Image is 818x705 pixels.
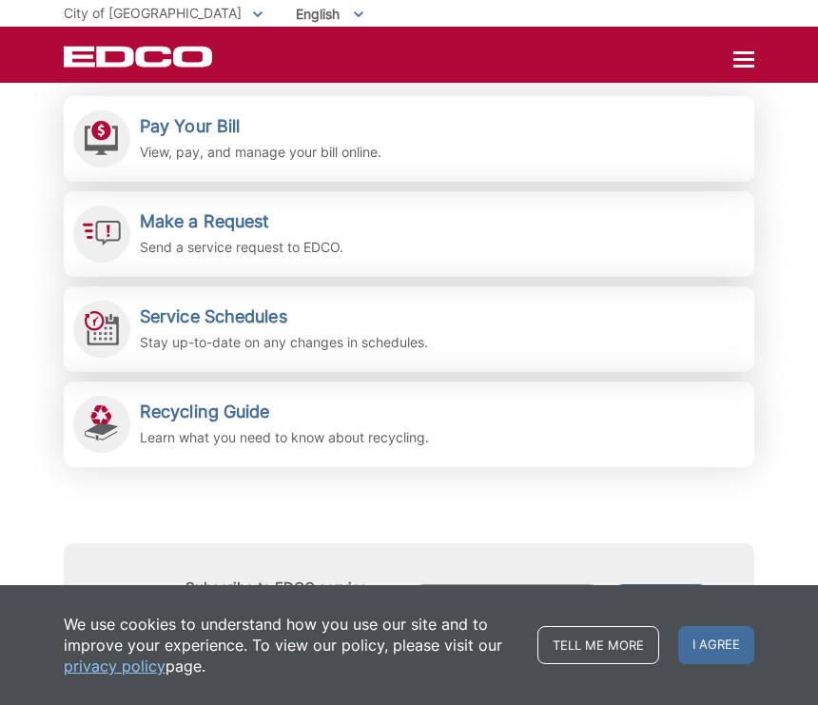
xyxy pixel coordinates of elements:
a: Pay Your Bill View, pay, and manage your bill online. [64,96,754,182]
h4: Subscribe to EDCO service alerts, upcoming events & environmental news: [185,579,395,631]
a: Make a Request Send a service request to EDCO. [64,191,754,277]
span: City of [GEOGRAPHIC_DATA] [64,5,242,21]
p: We use cookies to understand how you use our site and to improve your experience. To view our pol... [64,614,518,676]
button: Submit [613,584,709,626]
span: I agree [678,626,754,664]
p: Send a service request to EDCO. [140,237,343,258]
a: Service Schedules Stay up-to-date on any changes in schedules. [64,286,754,372]
p: Stay up-to-date on any changes in schedules. [140,332,428,353]
a: EDCD logo. Return to the homepage. [64,46,215,68]
p: Learn what you need to know about recycling. [140,427,429,448]
a: Recycling Guide Learn what you need to know about recycling. [64,382,754,467]
h2: Pay Your Bill [140,116,381,137]
h2: Service Schedules [140,306,428,327]
h2: Make a Request [140,211,343,232]
a: Tell me more [537,626,659,664]
input: Enter your email address... [414,584,599,626]
p: View, pay, and manage your bill online. [140,142,381,163]
h2: Recycling Guide [140,401,429,422]
a: privacy policy [64,656,166,676]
